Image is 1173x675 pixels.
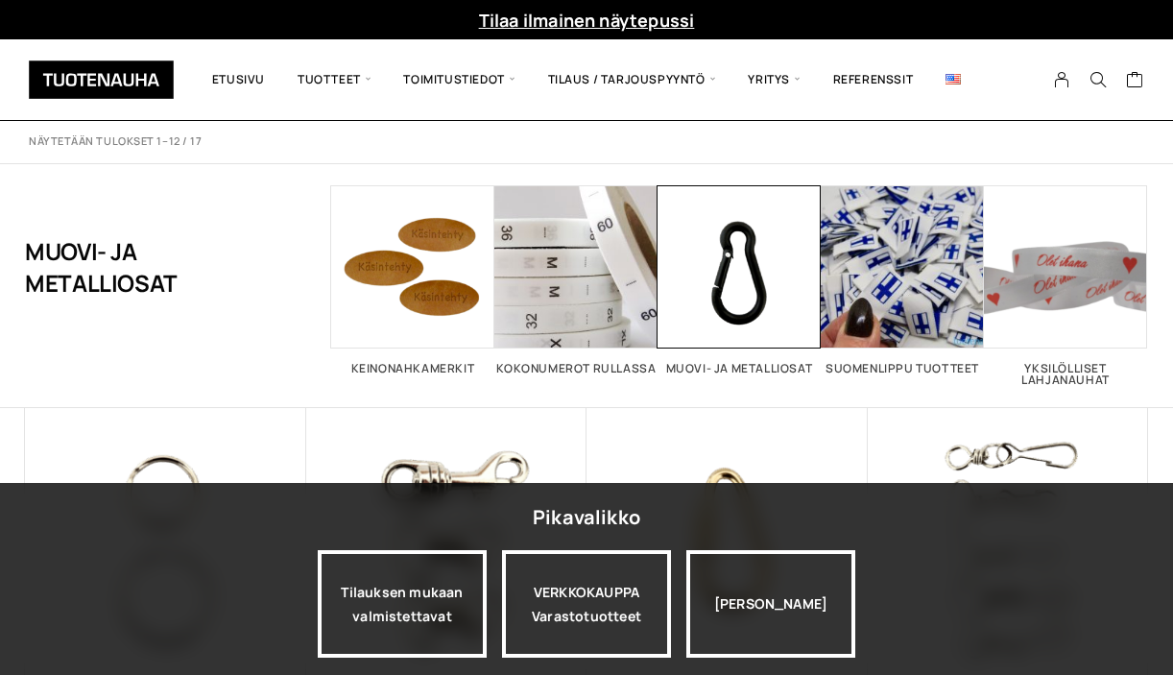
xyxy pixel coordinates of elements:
[331,185,494,374] a: Visit product category Keinonahkamerkit
[494,363,658,374] h2: Kokonumerot rullassa
[29,134,202,149] p: Näytetään tulokset 1–12 / 17
[387,54,531,106] span: Toimitustiedot
[1126,70,1144,93] a: Cart
[946,74,961,84] img: English
[1043,71,1081,88] a: My Account
[29,60,174,99] img: Tuotenauha Oy
[533,500,640,535] div: Pikavalikko
[731,54,816,106] span: Yritys
[532,54,732,106] span: Tilaus / Tarjouspyyntö
[658,185,821,374] a: Visit product category Muovi- ja metalliosat
[502,550,671,658] a: VERKKOKAUPPAVarastotuotteet
[821,363,984,374] h2: Suomenlippu tuotteet
[25,185,235,349] h1: Muovi- ja metalliosat
[658,363,821,374] h2: Muovi- ja metalliosat
[984,185,1147,386] a: Visit product category Yksilölliset lahjanauhat
[1080,71,1116,88] button: Search
[331,363,494,374] h2: Keinonahkamerkit
[817,54,930,106] a: Referenssit
[821,185,984,374] a: Visit product category Suomenlippu tuotteet
[196,54,281,106] a: Etusivu
[479,9,695,32] a: Tilaa ilmainen näytepussi
[686,550,855,658] div: [PERSON_NAME]
[502,550,671,658] div: VERKKOKAUPPA Varastotuotteet
[318,550,487,658] a: Tilauksen mukaan valmistettavat
[984,363,1147,386] h2: Yksilölliset lahjanauhat
[281,54,387,106] span: Tuotteet
[494,185,658,374] a: Visit product category Kokonumerot rullassa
